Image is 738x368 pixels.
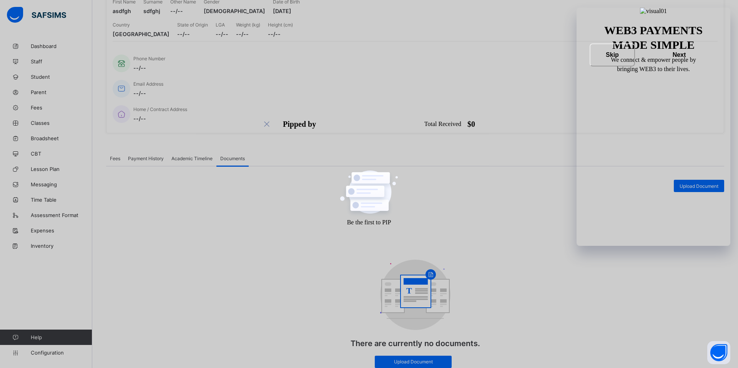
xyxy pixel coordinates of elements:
[707,341,730,364] button: Open asap
[467,119,475,129] div: $ 0
[347,218,391,227] div: Be the first to PIP
[424,119,461,129] div: Total Received
[590,43,635,66] button: Skip
[283,119,316,129] div: Pipped by
[641,43,717,66] button: Next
